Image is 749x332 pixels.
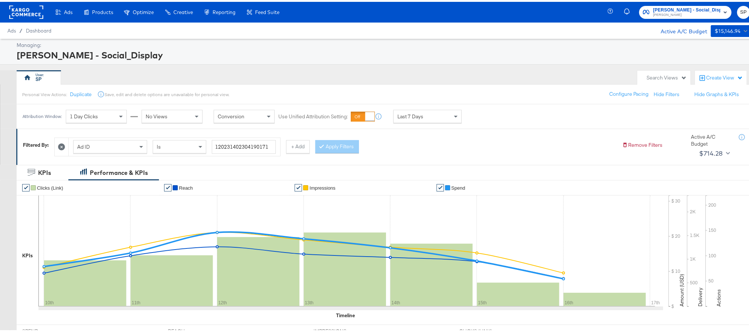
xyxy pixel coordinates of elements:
[22,250,33,257] div: KPIs
[218,111,244,118] span: Conversion
[70,111,98,118] span: 1 Day Clicks
[38,167,51,175] div: KPIs
[647,72,687,79] div: Search Views
[22,112,62,117] div: Attribution Window:
[36,74,42,81] div: SP
[653,10,721,16] span: [PERSON_NAME]
[691,132,732,145] div: Active A/C Budget
[696,146,732,157] button: $714.28
[309,183,335,189] span: Impressions
[7,26,16,32] span: Ads
[70,89,92,96] button: Duplicate
[278,111,348,118] label: Use Unified Attribution Setting:
[17,40,748,47] div: Managing:
[697,286,704,305] text: Delivery
[295,182,302,190] a: ✔
[740,6,747,15] span: SP
[715,287,722,305] text: Actions
[164,182,172,190] a: ✔
[437,182,444,190] a: ✔
[706,72,743,80] div: Create View
[90,167,148,175] div: Performance & KPIs
[173,7,193,13] span: Creative
[255,7,279,13] span: Feed Suite
[105,90,229,96] div: Save, edit and delete options are unavailable for personal view.
[654,89,679,96] button: Hide Filters
[715,25,741,34] div: $15,146.94
[286,138,310,152] button: + Add
[639,4,732,17] button: [PERSON_NAME] - Social_Display[PERSON_NAME]
[397,111,423,118] span: Last 7 Days
[451,183,465,189] span: Spend
[157,142,161,148] span: Is
[678,272,685,305] text: Amount (USD)
[179,183,193,189] span: Reach
[699,146,723,157] div: $714.28
[64,7,72,13] span: Ads
[22,90,67,96] div: Personal View Actions:
[22,182,30,190] a: ✔
[146,111,167,118] span: No Views
[37,183,63,189] span: Clicks (Link)
[23,140,49,147] div: Filtered By:
[694,89,739,96] button: Hide Graphs & KPIs
[604,86,654,99] button: Configure Pacing
[622,140,662,147] button: Remove Filters
[336,310,355,317] div: Timeline
[26,26,51,32] a: Dashboard
[17,47,748,60] div: [PERSON_NAME] - Social_Display
[212,138,276,152] input: Enter a search term
[92,7,113,13] span: Products
[77,142,90,148] span: Ad ID
[16,26,26,32] span: /
[653,4,721,12] span: [PERSON_NAME] - Social_Display
[133,7,154,13] span: Optimize
[213,7,235,13] span: Reporting
[653,23,707,34] div: Active A/C Budget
